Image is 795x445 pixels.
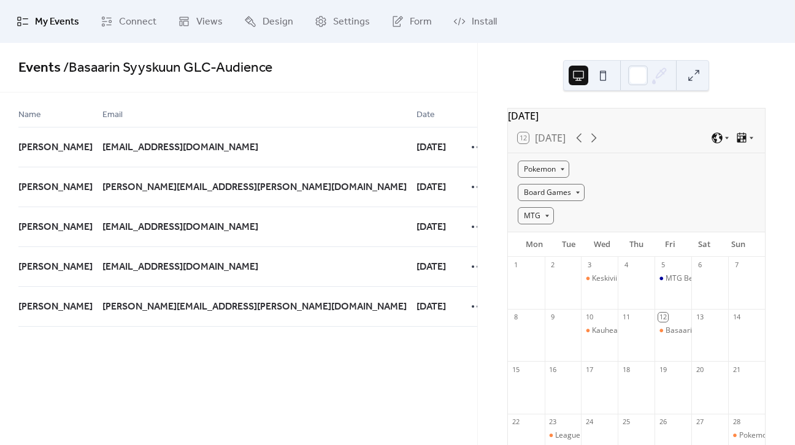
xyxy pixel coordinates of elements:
span: / Basaarin Syyskuun GLC - Audience [61,55,272,82]
a: Form [382,5,441,38]
span: [EMAIL_ADDRESS][DOMAIN_NAME] [102,220,258,235]
div: 28 [732,417,741,427]
span: [EMAIL_ADDRESS][DOMAIN_NAME] [102,260,258,275]
div: 21 [732,365,741,374]
div: 24 [585,417,594,427]
div: Basaarin Syyskuun GLC [666,325,746,336]
div: Fri [653,232,687,257]
div: Sun [721,232,755,257]
span: [DATE] [417,260,446,275]
div: Kauheat Komentaja Kekkerit [581,325,618,336]
span: [DATE] [417,180,446,195]
div: Sat [687,232,721,257]
div: 2 [548,261,558,270]
div: 3 [585,261,594,270]
div: 16 [548,365,558,374]
a: My Events [7,5,88,38]
span: [PERSON_NAME] [18,140,93,155]
span: [DATE] [417,140,446,155]
a: Connect [91,5,166,38]
div: 19 [658,365,667,374]
div: 8 [512,313,521,322]
div: 23 [548,417,558,427]
div: Keskiviikko Komentaja Kekkerit [592,273,697,284]
a: Settings [305,5,379,38]
div: 9 [548,313,558,322]
a: Design [235,5,302,38]
div: 18 [621,365,631,374]
div: League Challenge Syyskuu [555,430,646,441]
div: 17 [585,365,594,374]
div: 1 [512,261,521,270]
span: [PERSON_NAME] [18,220,93,235]
span: Date [417,108,435,123]
div: 27 [695,417,704,427]
div: 26 [658,417,667,427]
div: 11 [621,313,631,322]
span: [PERSON_NAME][EMAIL_ADDRESS][PERSON_NAME][DOMAIN_NAME] [102,180,407,195]
div: Kauheat Komentaja Kekkerit [592,325,688,336]
span: My Events [35,15,79,29]
a: Install [444,5,506,38]
div: 25 [621,417,631,427]
div: 22 [512,417,521,427]
div: 15 [512,365,521,374]
span: [PERSON_NAME] [18,300,93,314]
span: [DATE] [417,300,446,314]
div: Keskiviikko Komentaja Kekkerit [581,273,618,284]
span: Name [18,108,41,123]
span: Form [410,15,432,29]
span: [EMAIL_ADDRESS][DOMAIN_NAME] [102,140,258,155]
span: Views [196,15,223,29]
div: League Challenge Syyskuu [545,430,582,441]
div: 7 [732,261,741,270]
span: [DATE] [417,220,446,235]
div: MTG Beta testing Commander Night! [655,273,691,284]
div: 4 [621,261,631,270]
div: MTG Beta testing Commander Night! [666,273,792,284]
div: Basaarin Syyskuun GLC [655,325,691,336]
span: Design [263,15,293,29]
span: [PERSON_NAME] [18,180,93,195]
span: Connect [119,15,156,29]
div: Thu [620,232,653,257]
span: [PERSON_NAME] [18,260,93,275]
div: 13 [695,313,704,322]
a: Events [18,55,61,82]
div: 5 [658,261,667,270]
div: Mon [518,232,551,257]
span: Email [102,108,123,123]
div: Wed [585,232,619,257]
a: Views [169,5,232,38]
div: Tue [551,232,585,257]
span: [PERSON_NAME][EMAIL_ADDRESS][PERSON_NAME][DOMAIN_NAME] [102,300,407,314]
div: 14 [732,313,741,322]
span: Install [472,15,497,29]
div: 12 [658,313,667,322]
span: Settings [333,15,370,29]
div: [DATE] [508,108,765,123]
div: 6 [695,261,704,270]
div: Pokemon: Mega Evolution prelease [728,430,765,441]
div: 10 [585,313,594,322]
div: 20 [695,365,704,374]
